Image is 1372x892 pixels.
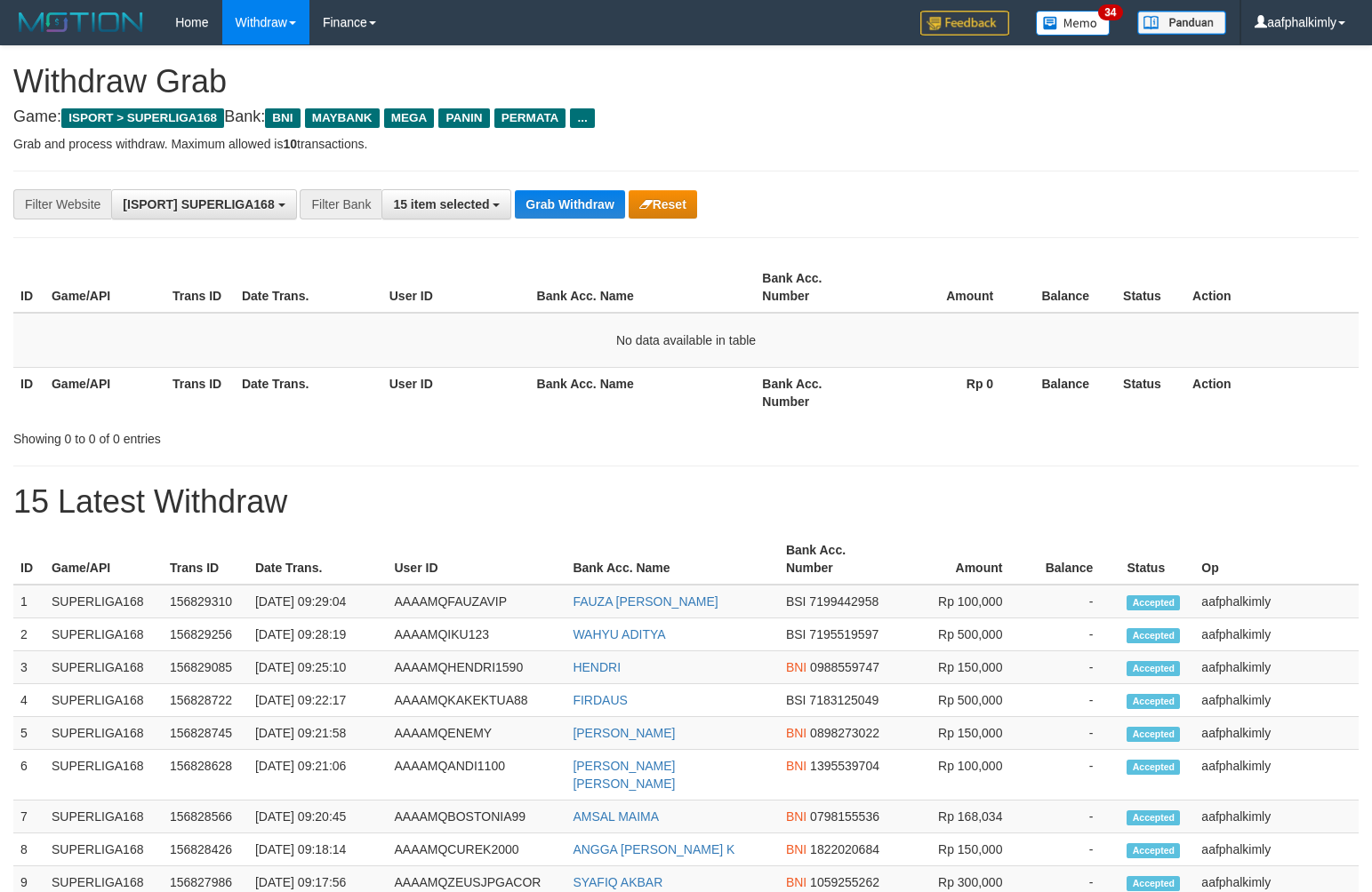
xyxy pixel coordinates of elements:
[573,693,627,707] a: FIRDAUS
[13,64,1359,100] h1: Withdraw Grab
[44,618,163,651] td: SUPERLIGA168
[1029,534,1119,585] th: Balance
[44,262,165,313] th: Game/API
[163,684,248,717] td: 156828722
[1020,262,1116,313] th: Balance
[1029,684,1119,717] td: -
[1185,367,1359,418] th: Action
[809,693,879,707] span: Copy 7183125049 to clipboard
[163,534,248,585] th: Trans ID
[248,618,388,651] td: [DATE] 09:28:19
[1127,810,1180,825] span: Accepted
[573,594,718,609] a: FAUZA [PERSON_NAME]
[235,367,382,418] th: Date Trans.
[163,618,248,651] td: 156829256
[61,108,224,128] span: ISPORT > SUPERLIGA168
[755,367,876,418] th: Bank Acc. Number
[387,717,566,750] td: AAAAMQENEMY
[382,367,530,418] th: User ID
[573,842,734,856] a: ANGGA [PERSON_NAME] K
[1127,843,1180,858] span: Accepted
[248,800,388,833] td: [DATE] 09:20:45
[1194,585,1359,618] td: aafphalkimly
[1185,262,1359,313] th: Action
[387,833,566,866] td: AAAAMQCUREK2000
[1194,618,1359,651] td: aafphalkimly
[1194,750,1359,800] td: aafphalkimly
[163,717,248,750] td: 156828745
[13,135,1359,153] p: Grab and process withdraw. Maximum allowed is transactions.
[494,108,566,128] span: PERMATA
[13,750,44,800] td: 6
[810,726,879,740] span: Copy 0898273022 to clipboard
[13,313,1359,368] td: No data available in table
[382,262,530,313] th: User ID
[779,534,894,585] th: Bank Acc. Number
[573,759,675,791] a: [PERSON_NAME] [PERSON_NAME]
[1029,651,1119,684] td: -
[387,651,566,684] td: AAAAMQHENDRI1590
[894,717,1030,750] td: Rp 150,000
[570,108,594,128] span: ...
[13,585,44,618] td: 1
[1127,694,1180,709] span: Accepted
[438,108,489,128] span: PANIN
[810,809,879,824] span: Copy 0798155536 to clipboard
[44,750,163,800] td: SUPERLIGA168
[387,800,566,833] td: AAAAMQBOSTONIA99
[165,367,235,418] th: Trans ID
[123,197,274,211] span: [ISPORT] SUPERLIGA168
[248,750,388,800] td: [DATE] 09:21:06
[1194,534,1359,585] th: Op
[163,585,248,618] td: 156829310
[809,594,879,609] span: Copy 7199442958 to clipboard
[786,660,806,674] span: BNI
[163,800,248,833] td: 156828566
[920,11,1009,36] img: Feedback.jpg
[248,534,388,585] th: Date Trans.
[530,262,756,313] th: Bank Acc. Name
[248,684,388,717] td: [DATE] 09:22:17
[1029,800,1119,833] td: -
[786,726,806,740] span: BNI
[1036,11,1111,36] img: Button%20Memo.svg
[393,197,489,211] span: 15 item selected
[1116,262,1185,313] th: Status
[515,190,624,219] button: Grab Withdraw
[248,833,388,866] td: [DATE] 09:18:14
[786,759,806,773] span: BNI
[387,684,566,717] td: AAAAMQKAKEKTUA88
[1029,585,1119,618] td: -
[1119,534,1194,585] th: Status
[44,833,163,866] td: SUPERLIGA168
[13,262,44,313] th: ID
[1194,717,1359,750] td: aafphalkimly
[1029,717,1119,750] td: -
[894,651,1030,684] td: Rp 150,000
[810,660,879,674] span: Copy 0988559747 to clipboard
[13,651,44,684] td: 3
[786,809,806,824] span: BNI
[1127,628,1180,643] span: Accepted
[381,189,511,219] button: 15 item selected
[13,189,111,219] div: Filter Website
[894,684,1030,717] td: Rp 500,000
[387,534,566,585] th: User ID
[13,800,44,833] td: 7
[1194,833,1359,866] td: aafphalkimly
[755,262,876,313] th: Bank Acc. Number
[235,262,382,313] th: Date Trans.
[786,842,806,856] span: BNI
[786,875,806,889] span: BNI
[13,9,148,36] img: MOTION_logo.png
[13,484,1359,520] h1: 15 Latest Withdraw
[44,651,163,684] td: SUPERLIGA168
[894,800,1030,833] td: Rp 168,034
[894,585,1030,618] td: Rp 100,000
[13,717,44,750] td: 5
[894,618,1030,651] td: Rp 500,000
[1127,661,1180,676] span: Accepted
[876,367,1020,418] th: Rp 0
[1029,833,1119,866] td: -
[44,717,163,750] td: SUPERLIGA168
